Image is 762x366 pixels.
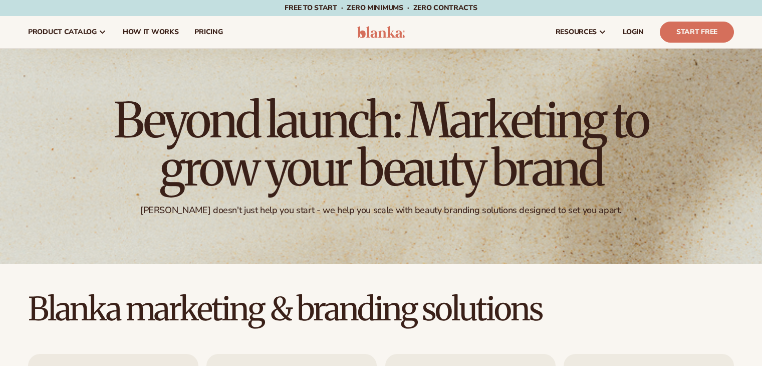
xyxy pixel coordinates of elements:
[357,26,405,38] img: logo
[123,28,179,36] span: How It Works
[660,22,734,43] a: Start Free
[615,16,652,48] a: LOGIN
[140,205,622,216] div: [PERSON_NAME] doesn't just help you start - we help you scale with beauty branding solutions desi...
[28,28,97,36] span: product catalog
[186,16,230,48] a: pricing
[285,3,477,13] span: Free to start · ZERO minimums · ZERO contracts
[20,16,115,48] a: product catalog
[623,28,644,36] span: LOGIN
[548,16,615,48] a: resources
[556,28,597,36] span: resources
[106,96,657,193] h1: Beyond launch: Marketing to grow your beauty brand
[115,16,187,48] a: How It Works
[194,28,222,36] span: pricing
